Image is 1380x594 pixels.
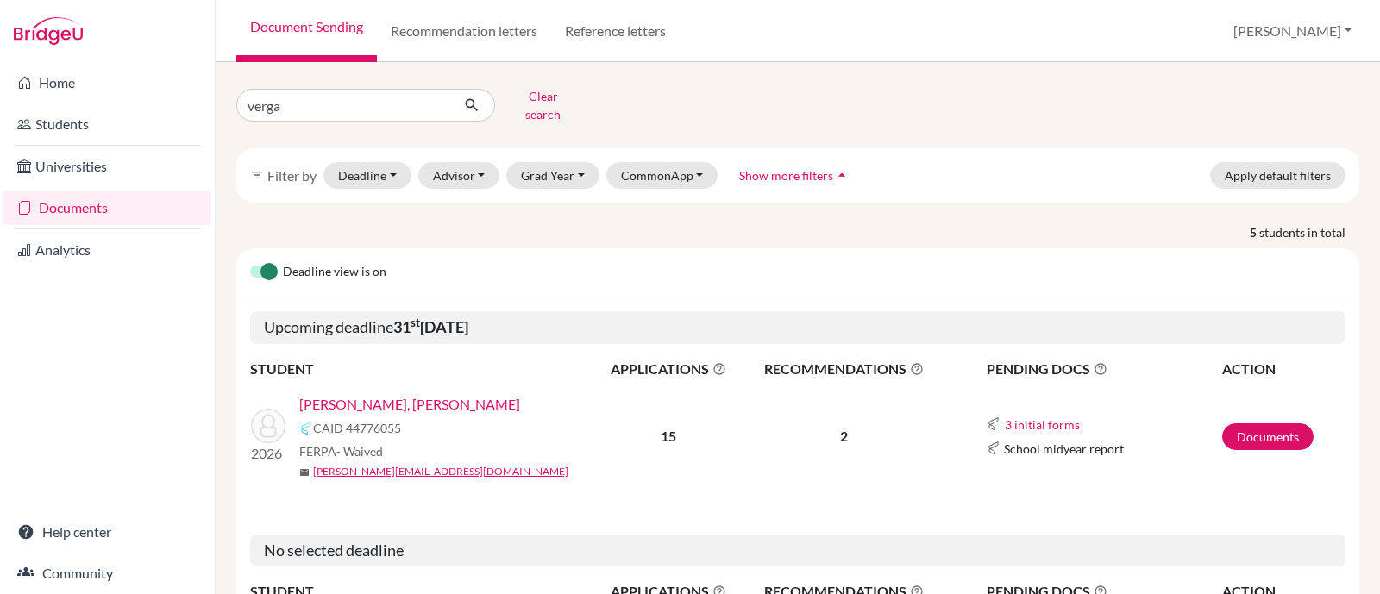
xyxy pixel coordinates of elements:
[236,89,450,122] input: Find student by name...
[267,167,317,184] span: Filter by
[299,442,383,460] span: FERPA
[299,394,520,415] a: [PERSON_NAME], [PERSON_NAME]
[299,467,310,478] span: mail
[3,149,211,184] a: Universities
[1221,358,1345,380] th: ACTION
[606,162,718,189] button: CommonApp
[987,359,1220,379] span: PENDING DOCS
[1259,223,1359,241] span: students in total
[250,168,264,182] i: filter_list
[987,417,1000,431] img: Common App logo
[1210,162,1345,189] button: Apply default filters
[14,17,83,45] img: Bridge-U
[506,162,599,189] button: Grad Year
[724,162,865,189] button: Show more filtersarrow_drop_up
[251,443,285,464] p: 2026
[3,191,211,225] a: Documents
[336,444,383,459] span: - Waived
[743,426,944,447] p: 2
[251,409,285,443] img: Vergara Ayala, Mateo David
[313,419,401,437] span: CAID 44776055
[1226,15,1359,47] button: [PERSON_NAME]
[418,162,500,189] button: Advisor
[323,162,411,189] button: Deadline
[3,556,211,591] a: Community
[250,311,1345,344] h5: Upcoming deadline
[739,168,833,183] span: Show more filters
[250,535,1345,567] h5: No selected deadline
[411,316,420,329] sup: st
[283,262,386,283] span: Deadline view is on
[743,359,944,379] span: RECOMMENDATIONS
[495,83,591,128] button: Clear search
[3,233,211,267] a: Analytics
[3,107,211,141] a: Students
[313,464,568,479] a: [PERSON_NAME][EMAIL_ADDRESS][DOMAIN_NAME]
[1004,440,1124,458] span: School midyear report
[596,359,742,379] span: APPLICATIONS
[1250,223,1259,241] strong: 5
[250,358,595,380] th: STUDENT
[3,515,211,549] a: Help center
[987,441,1000,455] img: Common App logo
[393,317,468,336] b: 31 [DATE]
[1004,415,1081,435] button: 3 initial forms
[1222,423,1314,450] a: Documents
[833,166,850,184] i: arrow_drop_up
[661,428,676,444] b: 15
[299,422,313,435] img: Common App logo
[3,66,211,100] a: Home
